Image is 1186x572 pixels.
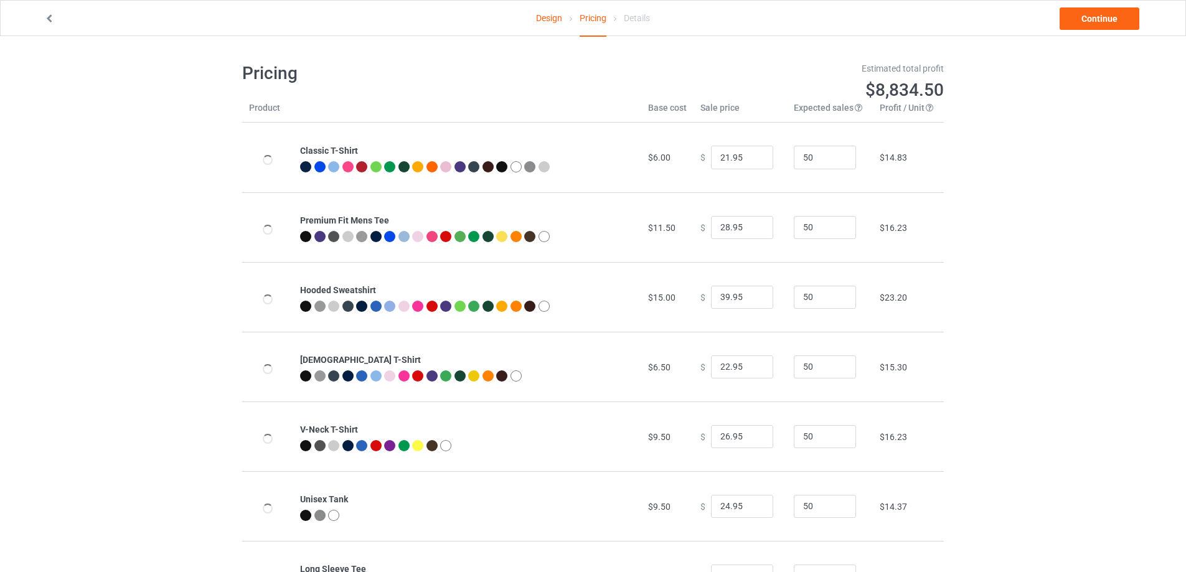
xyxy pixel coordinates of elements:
[300,494,348,504] b: Unisex Tank
[641,101,694,123] th: Base cost
[536,1,562,35] a: Design
[648,293,675,302] span: $15.00
[524,161,535,172] img: heather_texture.png
[865,80,944,100] span: $8,834.50
[694,101,787,123] th: Sale price
[648,432,671,442] span: $9.50
[648,223,675,233] span: $11.50
[700,501,705,511] span: $
[300,215,389,225] b: Premium Fit Mens Tee
[880,152,907,162] span: $14.83
[700,431,705,441] span: $
[300,355,421,365] b: [DEMOGRAPHIC_DATA] T-Shirt
[242,62,585,85] h1: Pricing
[880,432,907,442] span: $16.23
[880,223,907,233] span: $16.23
[787,101,873,123] th: Expected sales
[356,231,367,242] img: heather_texture.png
[700,292,705,302] span: $
[300,424,358,434] b: V-Neck T-Shirt
[880,362,907,372] span: $15.30
[314,510,326,521] img: heather_texture.png
[700,362,705,372] span: $
[700,222,705,232] span: $
[880,502,907,512] span: $14.37
[873,101,944,123] th: Profit / Unit
[580,1,606,37] div: Pricing
[300,146,358,156] b: Classic T-Shirt
[1060,7,1139,30] a: Continue
[700,152,705,162] span: $
[880,293,907,302] span: $23.20
[648,502,671,512] span: $9.50
[648,362,671,372] span: $6.50
[300,285,376,295] b: Hooded Sweatshirt
[624,1,650,35] div: Details
[602,62,944,75] div: Estimated total profit
[648,152,671,162] span: $6.00
[242,101,293,123] th: Product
